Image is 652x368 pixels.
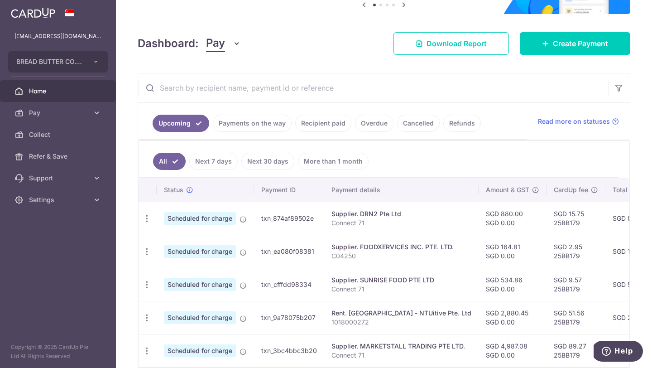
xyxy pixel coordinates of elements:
a: Refunds [443,115,481,132]
span: Download Report [427,38,487,49]
div: Supplier. MARKETSTALL TRADING PTE LTD. [331,342,471,351]
span: Support [29,174,89,183]
a: Recipient paid [295,115,351,132]
span: Scheduled for charge [164,278,236,291]
a: Read more on statuses [538,117,619,126]
td: SGD 164.81 SGD 0.00 [479,235,547,268]
span: Total amt. [613,185,642,194]
span: Home [29,87,89,96]
p: Connect 71 [331,218,471,228]
span: Refer & Save [29,152,89,161]
span: BREAD BUTTER CO. PRIVATE LIMITED [16,57,83,66]
iframe: Opens a widget where you can find more information [594,341,643,363]
span: Scheduled for charge [164,311,236,324]
img: CardUp [11,7,55,18]
span: Create Payment [553,38,608,49]
span: Collect [29,130,89,139]
a: Next 30 days [241,153,294,170]
a: More than 1 month [298,153,369,170]
a: Next 7 days [189,153,238,170]
input: Search by recipient name, payment id or reference [138,73,608,102]
a: Cancelled [397,115,440,132]
div: Supplier. DRN2 Pte Ltd [331,209,471,218]
button: BREAD BUTTER CO. PRIVATE LIMITED [8,51,108,73]
span: Amount & GST [486,185,529,194]
p: 1018000272 [331,318,471,327]
span: Pay [29,108,89,117]
p: Connect 71 [331,285,471,294]
div: Supplier. FOODXERVICES INC. PTE. LTD. [331,242,471,252]
td: SGD 89.27 25BB179 [547,334,605,367]
a: All [153,153,186,170]
div: Supplier. SUNRISE FOOD PTE LTD [331,276,471,285]
td: SGD 2,880.45 SGD 0.00 [479,301,547,334]
td: SGD 9.57 25BB179 [547,268,605,301]
p: Connect 71 [331,351,471,360]
p: [EMAIL_ADDRESS][DOMAIN_NAME] [14,32,101,41]
span: Status [164,185,183,194]
a: Overdue [355,115,393,132]
td: txn_ea080f08381 [254,235,324,268]
th: Payment ID [254,178,324,202]
td: txn_cfffdd98334 [254,268,324,301]
a: Create Payment [520,32,630,55]
span: Settings [29,195,89,204]
a: Upcoming [153,115,209,132]
td: txn_874af89502e [254,202,324,235]
td: SGD 880.00 SGD 0.00 [479,202,547,235]
td: SGD 4,987.08 SGD 0.00 [479,334,547,367]
div: Rent. [GEOGRAPHIC_DATA] - NTUitive Pte. Ltd [331,309,471,318]
span: Scheduled for charge [164,344,236,357]
td: txn_9a78075b207 [254,301,324,334]
span: Read more on statuses [538,117,610,126]
button: Pay [206,35,241,52]
td: SGD 15.75 25BB179 [547,202,605,235]
td: SGD 51.56 25BB179 [547,301,605,334]
th: Payment details [324,178,479,202]
span: Scheduled for charge [164,212,236,225]
p: C04250 [331,252,471,261]
span: Scheduled for charge [164,245,236,258]
td: SGD 534.86 SGD 0.00 [479,268,547,301]
h4: Dashboard: [138,35,199,52]
span: Pay [206,35,225,52]
a: Payments on the way [213,115,292,132]
td: txn_3bc4bbc3b20 [254,334,324,367]
span: CardUp fee [554,185,588,194]
a: Download Report [393,32,509,55]
td: SGD 2.95 25BB179 [547,235,605,268]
